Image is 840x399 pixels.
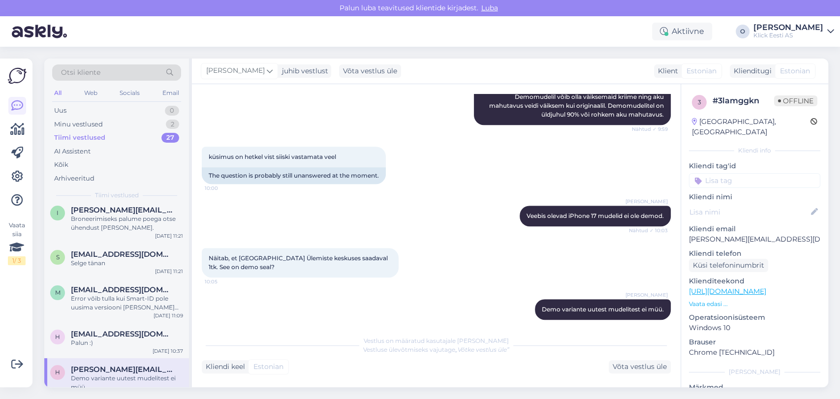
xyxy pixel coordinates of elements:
div: Kõik [54,160,68,170]
span: Otsi kliente [61,67,100,78]
span: küsimus on hetkel vist siiski vastamata veel [209,153,336,160]
p: Windows 10 [689,323,820,333]
div: Võta vestlus üle [339,64,401,78]
span: s [56,253,60,261]
span: Veebis olevad iPhone 17 mudelid ei ole demod. [527,212,664,219]
p: Klienditeekond [689,276,820,286]
span: Tiimi vestlused [95,191,139,200]
span: i [57,209,59,216]
div: # 3lamggkn [713,95,774,107]
span: [PERSON_NAME] [206,65,265,76]
div: [DATE] 10:37 [153,347,183,355]
span: sigmarsaar@gmail.com [71,250,173,259]
span: Estonian [253,362,283,372]
div: All [52,87,63,99]
div: [GEOGRAPHIC_DATA], [GEOGRAPHIC_DATA] [692,117,810,137]
span: Vestluse ülevõtmiseks vajutage [363,346,509,353]
div: Kliendi info [689,146,820,155]
p: Brauser [689,337,820,347]
div: juhib vestlust [278,66,328,76]
span: 10:05 [205,278,242,285]
div: Demo variante uutest mudelitest ei müü. [71,374,183,392]
p: [PERSON_NAME][EMAIL_ADDRESS][DOMAIN_NAME] [689,234,820,245]
p: Kliendi nimi [689,192,820,202]
div: Tiimi vestlused [54,133,105,143]
span: [PERSON_NAME] [625,291,668,299]
input: Lisa tag [689,173,820,188]
div: Uus [54,106,66,116]
span: 10:00 [205,184,242,192]
span: Demo variante uutest mudelitest ei müü. [542,306,664,313]
p: Operatsioonisüsteem [689,312,820,323]
input: Lisa nimi [689,207,809,217]
span: Nähtud ✓ 9:59 [631,125,668,133]
p: Kliendi tag'id [689,161,820,171]
span: [PERSON_NAME] [625,198,668,205]
p: Märkmed [689,382,820,393]
div: 1 / 3 [8,256,26,265]
p: Vaata edasi ... [689,300,820,308]
span: igor.remmel@icloud.com [71,206,173,215]
div: Socials [118,87,142,99]
span: Luba [478,3,501,12]
div: 2 [166,120,179,129]
p: Kliendi email [689,224,820,234]
div: Error võib tulla kui Smart-ID pole uusima versiooni [PERSON_NAME] uuendatud. Vaadake kas on vähem... [71,294,183,312]
div: Aktiivne [652,23,712,40]
span: merilinteesalu@mail.ee [71,285,173,294]
div: [DATE] 11:21 [155,268,183,275]
div: Võta vestlus üle [609,360,671,373]
div: Klick Eesti AS [753,31,823,39]
div: Selge tänan [71,259,183,268]
div: The question is probably still unanswered at the moment. [202,167,386,184]
div: [DATE] 11:09 [154,312,183,319]
div: O [736,25,749,38]
span: Estonian [686,66,716,76]
span: h [55,368,60,376]
div: [PERSON_NAME] [753,24,823,31]
span: Näitab, et [GEOGRAPHIC_DATA] Ülemiste keskuses saadaval 1tk. See on demo seal? [209,254,389,271]
i: „Võtke vestlus üle” [455,346,509,353]
div: [DATE] 11:21 [155,232,183,240]
div: Küsi telefoninumbrit [689,259,768,272]
img: Askly Logo [8,66,27,85]
span: Nähtud ✓ 10:03 [629,227,668,234]
span: henry.auvaart@gmail.com [71,365,173,374]
span: h [55,333,60,340]
div: Klienditugi [730,66,772,76]
div: Broneerimiseks palume poega otse ühendust [PERSON_NAME]. [71,215,183,232]
a: [PERSON_NAME]Klick Eesti AS [753,24,834,39]
a: [URL][DOMAIN_NAME] [689,287,766,296]
p: Kliendi telefon [689,248,820,259]
span: Estonian [780,66,810,76]
div: Web [82,87,99,99]
div: Palun :) [71,338,183,347]
span: h.suurman@hotmail.com [71,330,173,338]
div: 27 [161,133,179,143]
div: 0 [165,106,179,116]
div: Email [160,87,181,99]
div: AI Assistent [54,147,91,156]
div: Klient [654,66,678,76]
p: Chrome [TECHNICAL_ID] [689,347,820,358]
div: Minu vestlused [54,120,103,129]
span: 3 [698,98,701,106]
div: Kliendi keel [202,362,245,372]
span: Offline [774,95,817,106]
div: Vaata siia [8,221,26,265]
span: 10:26 [631,320,668,328]
span: m [55,289,61,296]
div: [PERSON_NAME] [689,368,820,376]
div: Arhiveeritud [54,174,94,184]
span: Vestlus on määratud kasutajale [PERSON_NAME] [364,337,509,344]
